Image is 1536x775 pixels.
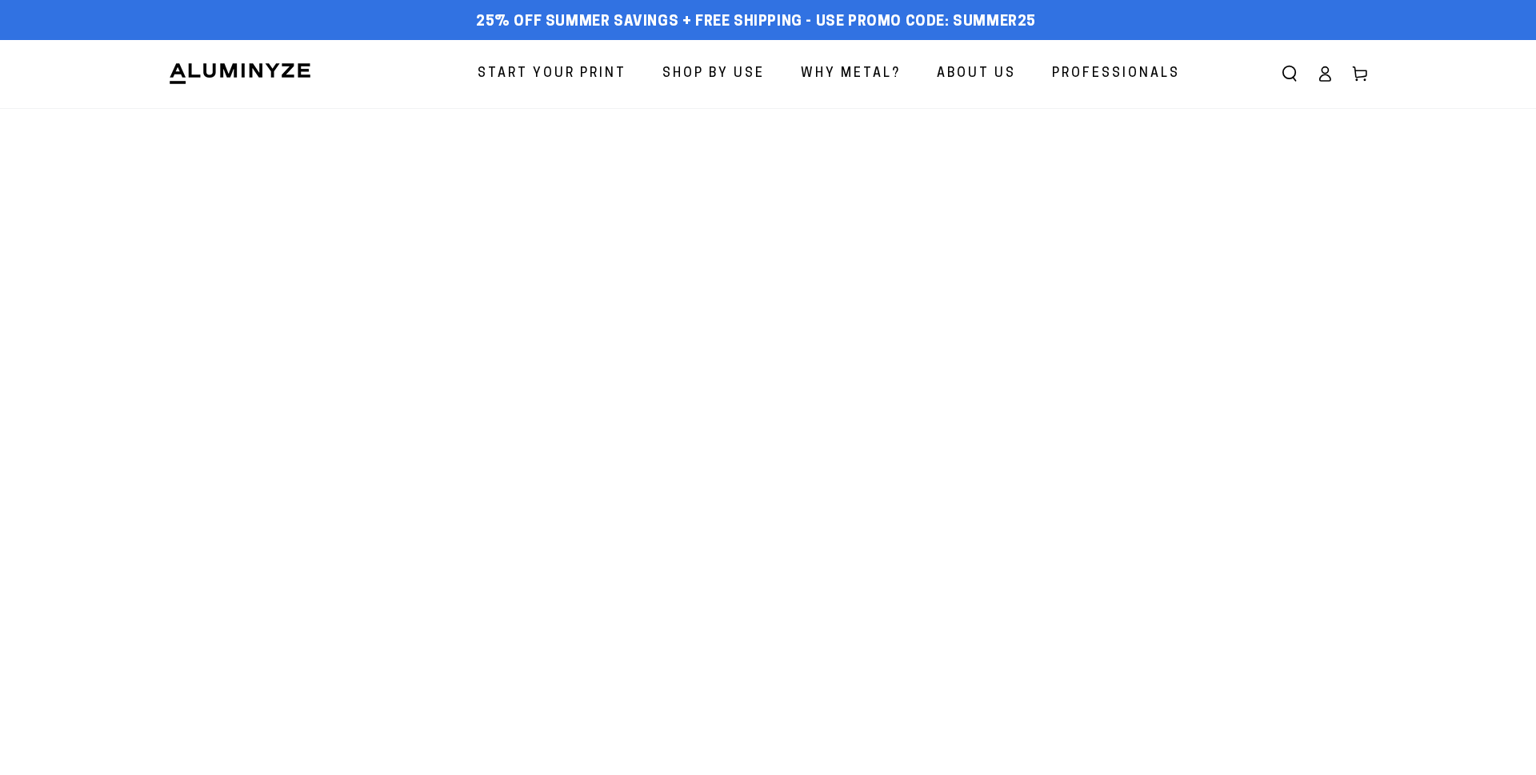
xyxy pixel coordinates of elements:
[1040,53,1192,95] a: Professionals
[476,14,1036,31] span: 25% off Summer Savings + Free Shipping - Use Promo Code: SUMMER25
[925,53,1028,95] a: About Us
[466,53,638,95] a: Start Your Print
[1272,56,1307,91] summary: Search our site
[789,53,913,95] a: Why Metal?
[937,62,1016,86] span: About Us
[801,62,901,86] span: Why Metal?
[650,53,777,95] a: Shop By Use
[168,62,312,86] img: Aluminyze
[1052,62,1180,86] span: Professionals
[662,62,765,86] span: Shop By Use
[478,62,626,86] span: Start Your Print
